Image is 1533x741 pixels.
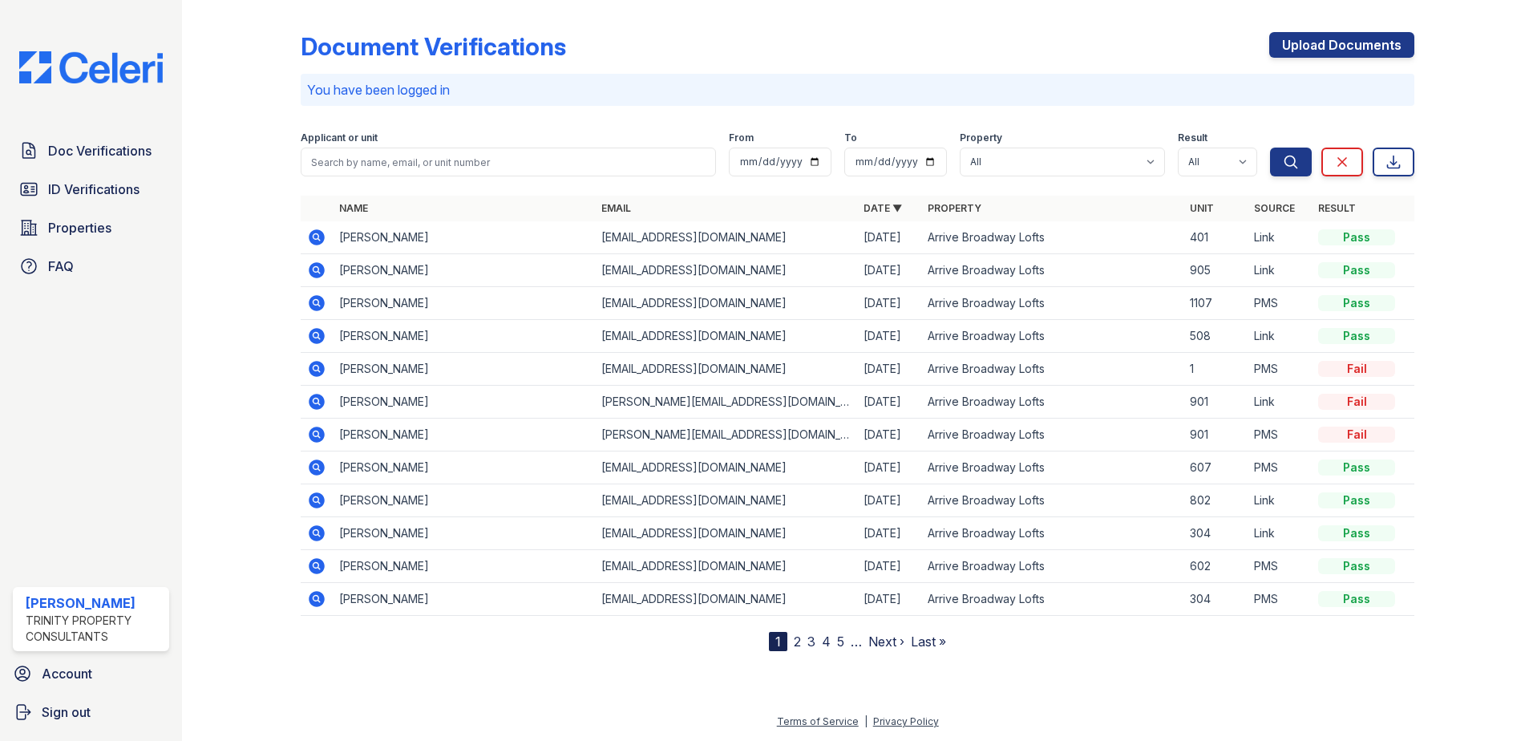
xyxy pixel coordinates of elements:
[595,419,857,451] td: [PERSON_NAME][EMAIL_ADDRESS][DOMAIN_NAME]
[333,287,595,320] td: [PERSON_NAME]
[48,180,140,199] span: ID Verifications
[921,353,1183,386] td: Arrive Broadway Lofts
[1248,287,1312,320] td: PMS
[1248,484,1312,517] td: Link
[595,550,857,583] td: [EMAIL_ADDRESS][DOMAIN_NAME]
[333,320,595,353] td: [PERSON_NAME]
[873,715,939,727] a: Privacy Policy
[921,254,1183,287] td: Arrive Broadway Lofts
[333,254,595,287] td: [PERSON_NAME]
[807,634,815,650] a: 3
[601,202,631,214] a: Email
[595,386,857,419] td: [PERSON_NAME][EMAIL_ADDRESS][DOMAIN_NAME]
[1318,202,1356,214] a: Result
[1248,419,1312,451] td: PMS
[339,202,368,214] a: Name
[1318,492,1395,508] div: Pass
[333,517,595,550] td: [PERSON_NAME]
[48,218,111,237] span: Properties
[857,320,921,353] td: [DATE]
[42,664,92,683] span: Account
[1183,386,1248,419] td: 901
[595,287,857,320] td: [EMAIL_ADDRESS][DOMAIN_NAME]
[333,353,595,386] td: [PERSON_NAME]
[857,419,921,451] td: [DATE]
[1248,353,1312,386] td: PMS
[1318,295,1395,311] div: Pass
[13,212,169,244] a: Properties
[13,250,169,282] a: FAQ
[857,451,921,484] td: [DATE]
[921,221,1183,254] td: Arrive Broadway Lofts
[595,254,857,287] td: [EMAIL_ADDRESS][DOMAIN_NAME]
[921,484,1183,517] td: Arrive Broadway Lofts
[921,287,1183,320] td: Arrive Broadway Lofts
[1183,583,1248,616] td: 304
[1183,550,1248,583] td: 602
[1248,451,1312,484] td: PMS
[928,202,981,214] a: Property
[864,715,868,727] div: |
[48,257,74,276] span: FAQ
[857,517,921,550] td: [DATE]
[595,353,857,386] td: [EMAIL_ADDRESS][DOMAIN_NAME]
[911,634,946,650] a: Last »
[769,632,787,651] div: 1
[1190,202,1214,214] a: Unit
[921,419,1183,451] td: Arrive Broadway Lofts
[1178,132,1207,144] label: Result
[1183,517,1248,550] td: 304
[921,517,1183,550] td: Arrive Broadway Lofts
[837,634,844,650] a: 5
[857,550,921,583] td: [DATE]
[1248,517,1312,550] td: Link
[333,386,595,419] td: [PERSON_NAME]
[1248,583,1312,616] td: PMS
[1318,460,1395,476] div: Pass
[921,451,1183,484] td: Arrive Broadway Lofts
[1254,202,1295,214] a: Source
[1183,353,1248,386] td: 1
[1183,419,1248,451] td: 901
[48,141,152,160] span: Doc Verifications
[333,419,595,451] td: [PERSON_NAME]
[1318,328,1395,344] div: Pass
[844,132,857,144] label: To
[868,634,904,650] a: Next ›
[26,593,163,613] div: [PERSON_NAME]
[6,696,176,728] a: Sign out
[333,583,595,616] td: [PERSON_NAME]
[1318,525,1395,541] div: Pass
[1183,254,1248,287] td: 905
[857,386,921,419] td: [DATE]
[1318,229,1395,245] div: Pass
[864,202,902,214] a: Date ▼
[1183,221,1248,254] td: 401
[1269,32,1414,58] a: Upload Documents
[851,632,862,651] span: …
[595,451,857,484] td: [EMAIL_ADDRESS][DOMAIN_NAME]
[857,583,921,616] td: [DATE]
[1318,361,1395,377] div: Fail
[1318,591,1395,607] div: Pass
[333,451,595,484] td: [PERSON_NAME]
[857,287,921,320] td: [DATE]
[921,320,1183,353] td: Arrive Broadway Lofts
[1248,221,1312,254] td: Link
[6,51,176,83] img: CE_Logo_Blue-a8612792a0a2168367f1c8372b55b34899dd931a85d93a1a3d3e32e68fde9ad4.png
[301,32,566,61] div: Document Verifications
[857,484,921,517] td: [DATE]
[301,132,378,144] label: Applicant or unit
[26,613,163,645] div: Trinity Property Consultants
[595,484,857,517] td: [EMAIL_ADDRESS][DOMAIN_NAME]
[777,715,859,727] a: Terms of Service
[42,703,91,722] span: Sign out
[1318,558,1395,574] div: Pass
[1248,550,1312,583] td: PMS
[333,221,595,254] td: [PERSON_NAME]
[857,353,921,386] td: [DATE]
[822,634,831,650] a: 4
[1318,262,1395,278] div: Pass
[13,173,169,205] a: ID Verifications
